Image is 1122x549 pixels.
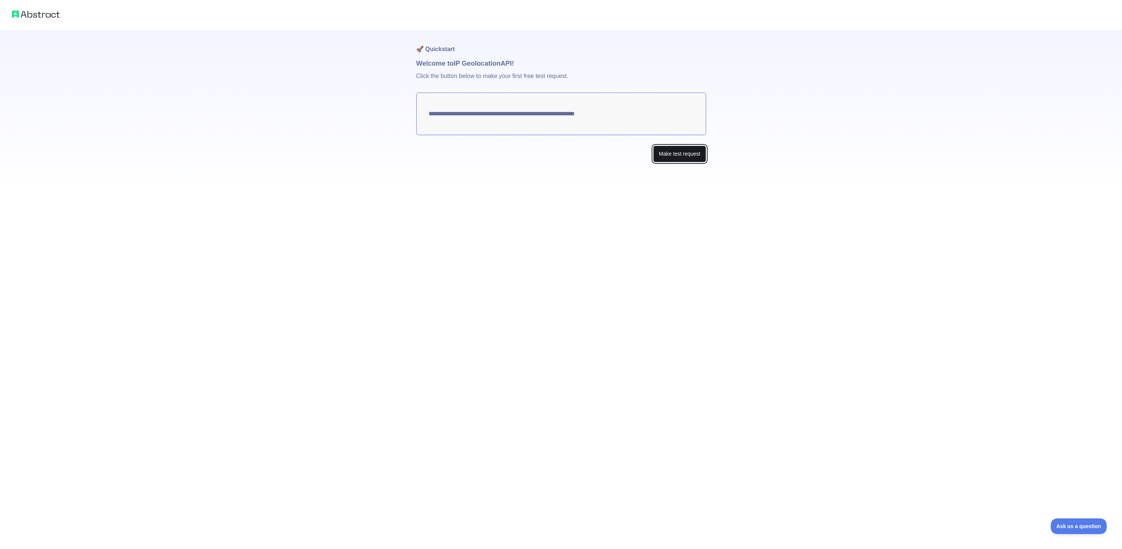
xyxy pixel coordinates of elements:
[12,9,60,19] img: Abstract logo
[416,30,706,58] h1: 🚀 Quickstart
[416,58,706,69] h1: Welcome to IP Geolocation API!
[1051,518,1107,534] iframe: Toggle Customer Support
[653,146,706,162] button: Make test request
[416,69,706,93] p: Click the button below to make your first free test request.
